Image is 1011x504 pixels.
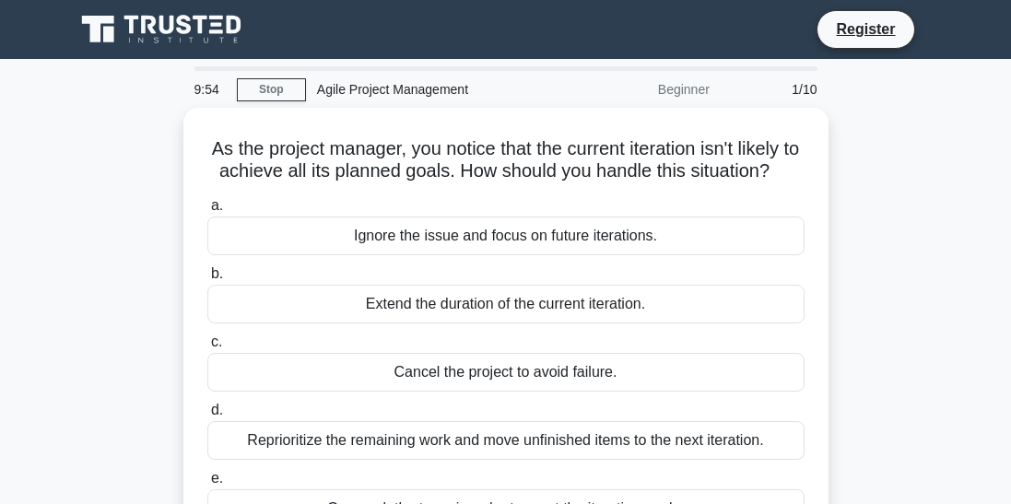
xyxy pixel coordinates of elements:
[211,197,223,213] span: a.
[183,71,237,108] div: 9:54
[306,71,559,108] div: Agile Project Management
[211,470,223,486] span: e.
[721,71,829,108] div: 1/10
[207,285,805,323] div: Extend the duration of the current iteration.
[211,334,222,349] span: c.
[211,402,223,417] span: d.
[207,353,805,392] div: Cancel the project to avoid failure.
[206,137,806,183] h5: As the project manager, you notice that the current iteration isn't likely to achieve all its pla...
[207,217,805,255] div: Ignore the issue and focus on future iterations.
[237,78,306,101] a: Stop
[825,18,906,41] a: Register
[207,421,805,460] div: Reprioritize the remaining work and move unfinished items to the next iteration.
[559,71,721,108] div: Beginner
[211,265,223,281] span: b.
